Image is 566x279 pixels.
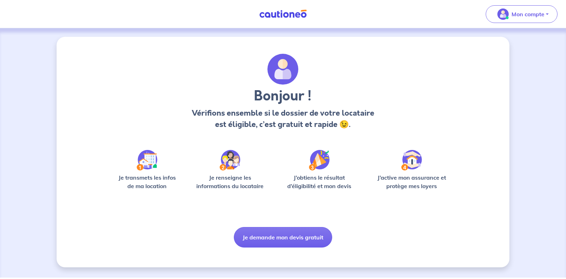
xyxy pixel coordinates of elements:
[486,5,558,23] button: illu_account_valid_menu.svgMon compte
[190,88,376,105] h3: Bonjour !
[192,173,268,190] p: Je renseigne les informations du locataire
[401,150,422,170] img: /static/bfff1cf634d835d9112899e6a3df1a5d/Step-4.svg
[220,150,240,170] img: /static/c0a346edaed446bb123850d2d04ad552/Step-2.svg
[497,8,509,20] img: illu_account_valid_menu.svg
[512,10,544,18] p: Mon compte
[370,173,453,190] p: J’active mon assurance et protège mes loyers
[267,54,299,85] img: archivate
[113,173,181,190] p: Je transmets les infos de ma location
[309,150,330,170] img: /static/f3e743aab9439237c3e2196e4328bba9/Step-3.svg
[279,173,359,190] p: J’obtiens le résultat d’éligibilité et mon devis
[137,150,157,170] img: /static/90a569abe86eec82015bcaae536bd8e6/Step-1.svg
[256,10,310,18] img: Cautioneo
[234,227,332,248] button: Je demande mon devis gratuit
[190,107,376,130] p: Vérifions ensemble si le dossier de votre locataire est éligible, c’est gratuit et rapide 😉.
